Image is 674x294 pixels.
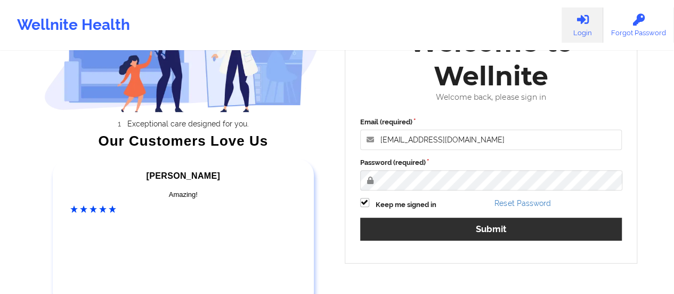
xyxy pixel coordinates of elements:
[376,200,436,210] label: Keep me signed in
[603,7,674,43] a: Forgot Password
[54,120,322,128] li: Exceptional care designed for you.
[44,136,322,146] div: Our Customers Love Us
[360,130,622,150] input: Email address
[147,171,220,180] span: [PERSON_NAME]
[360,117,622,128] label: Email (required)
[494,199,550,208] a: Reset Password
[70,189,296,200] div: Amazing!
[360,218,622,241] button: Submit
[360,157,622,168] label: Password (required)
[353,93,630,102] div: Welcome back, please sign in
[353,26,630,93] div: Welcome to Wellnite
[562,7,603,43] a: Login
